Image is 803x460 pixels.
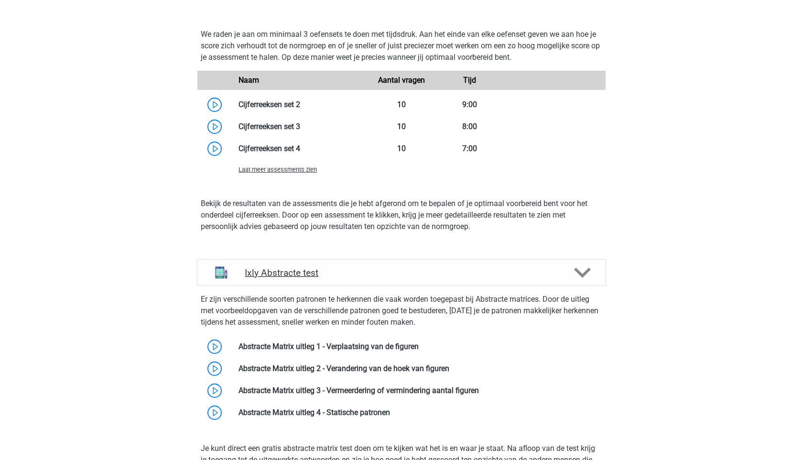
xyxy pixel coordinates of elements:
div: Abstracte Matrix uitleg 2 - Verandering van de hoek van figuren [231,363,606,374]
div: Tijd [435,75,503,86]
img: abstracte matrices [209,260,234,285]
div: Abstracte Matrix uitleg 3 - Vermeerdering of vermindering aantal figuren [231,385,606,396]
div: Cijferreeksen set 3 [231,121,368,132]
p: Er zijn verschillende soorten patronen te herkennen die vaak worden toegepast bij Abstracte matri... [201,294,602,328]
p: We raden je aan om minimaal 3 oefensets te doen met tijdsdruk. Aan het einde van elke oefenset ge... [201,29,602,63]
span: Laat meer assessments zien [239,166,317,173]
div: Abstracte Matrix uitleg 4 - Statische patronen [231,407,606,418]
div: Cijferreeksen set 2 [231,99,368,110]
p: Bekijk de resultaten van de assessments die je hebt afgerond om te bepalen of je optimaal voorber... [201,198,602,232]
a: abstracte matrices Ixly Abstracte test [193,259,610,286]
div: Aantal vragen [368,75,435,86]
div: Cijferreeksen set 4 [231,143,368,154]
h4: Ixly Abstracte test [245,267,558,278]
div: Naam [231,75,368,86]
div: Abstracte Matrix uitleg 1 - Verplaatsing van de figuren [231,341,606,352]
